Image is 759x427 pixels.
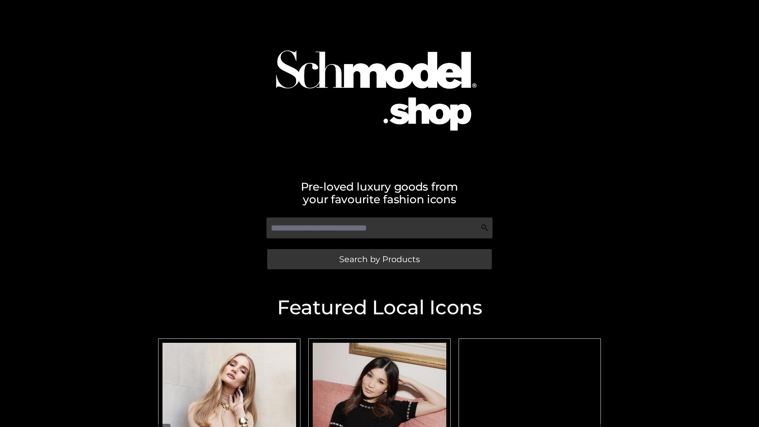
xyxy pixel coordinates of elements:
[154,180,605,206] h2: Pre-loved luxury goods from your favourite fashion icons
[267,249,492,269] a: Search by Products
[154,298,605,317] h2: Featured Local Icons​
[339,255,420,263] span: Search by Products
[481,224,489,232] img: Search Icon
